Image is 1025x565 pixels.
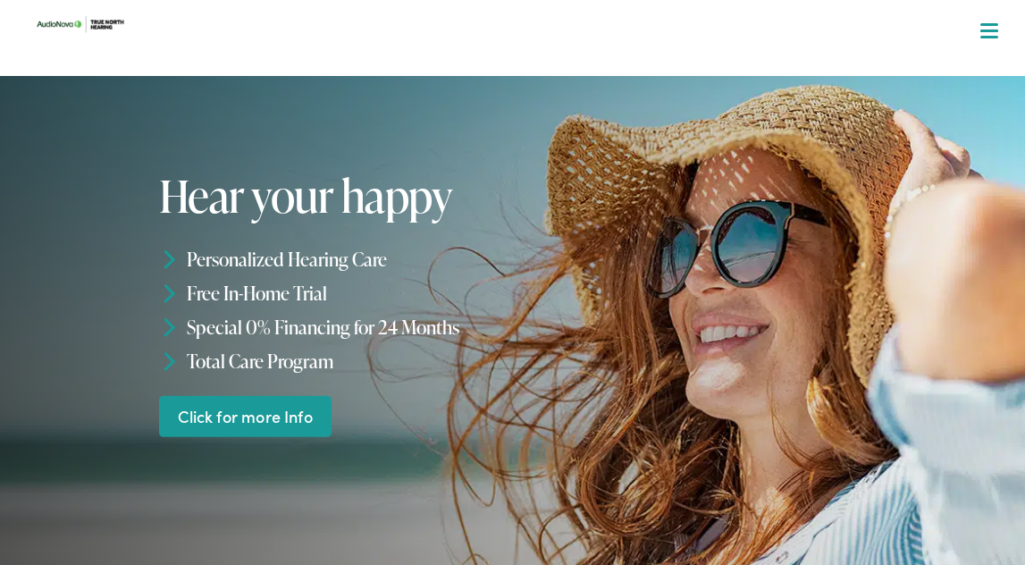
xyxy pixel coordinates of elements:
[159,171,672,220] h1: Hear your happy
[159,343,672,377] li: Total Care Program
[159,276,672,310] li: Free In-Home Trial
[159,310,672,344] li: Special 0% Financing for 24 Months
[159,242,672,276] li: Personalized Hearing Care
[34,72,1004,127] a: What We Offer
[159,395,332,437] a: Click for more Info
